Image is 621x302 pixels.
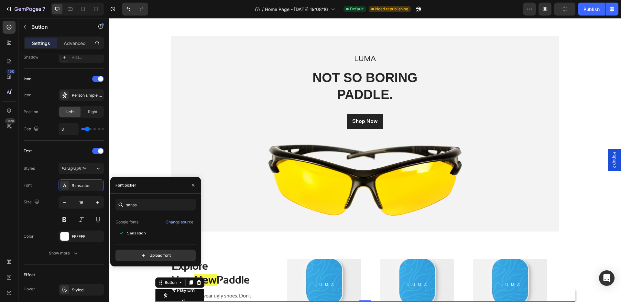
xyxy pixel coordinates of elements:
span: Right [88,109,97,115]
div: Shadow [24,54,38,60]
div: Show more [49,250,79,256]
span: / [262,6,264,13]
button: Upload font [115,250,196,261]
div: Size [24,198,41,207]
div: Beta [5,118,16,124]
h2: NOT SO BORING PADDLE. [159,50,353,85]
div: Gap [24,125,40,134]
div: Publish [583,6,600,13]
div: Font [24,182,32,188]
div: FFFFFF [72,234,102,240]
div: Styled [72,287,102,293]
p: LUMA [160,34,353,47]
div: Color [24,233,34,239]
div: Styles [24,166,35,171]
iframe: Design area [109,18,621,302]
span: Paragraph 1* [61,166,86,171]
span: Left [66,109,74,115]
div: Add... [72,55,102,60]
div: Position [24,109,38,115]
p: Settings [32,40,50,47]
span: Home Page - [DATE] 19:08:16 [265,6,328,13]
div: Hover [24,286,35,292]
div: 450 [6,69,16,74]
button: 7 [3,3,48,16]
div: Text [24,148,32,154]
button: Publish [578,3,605,16]
p: Google fonts [115,219,138,225]
a: Shop Now [238,96,274,111]
input: Search font [115,199,196,210]
button: Change source [165,218,194,226]
div: Button [54,262,69,267]
button: <p>#Playluma</p> [46,271,95,284]
div: Upload font [140,252,171,259]
div: Person simple throw bold [72,92,102,98]
div: Effect [24,272,35,278]
p: 7 [42,5,45,13]
div: Change source [166,219,193,225]
span: Default [350,6,364,12]
p: Button [31,23,86,31]
div: Open Intercom Messenger [599,270,615,286]
div: Sansation [72,183,102,189]
button: Paragraph 1* [59,163,104,174]
div: Icon [24,92,31,98]
span: Need republishing [375,6,408,12]
span: Sansation [127,230,146,236]
div: Shop Now [243,99,269,107]
h2: Explore Your Paddle [62,241,150,270]
div: Undo/Redo [122,3,148,16]
div: Icon [24,76,31,82]
div: Font picker [115,182,136,188]
button: Show more [24,247,104,259]
p: #Playluma [62,268,87,286]
span: Popup 2 [502,134,509,150]
div: Rich Text Editor. Editing area: main [62,268,87,286]
p: Advanced [64,40,86,47]
input: Auto [59,123,78,135]
strong: New [85,256,108,268]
